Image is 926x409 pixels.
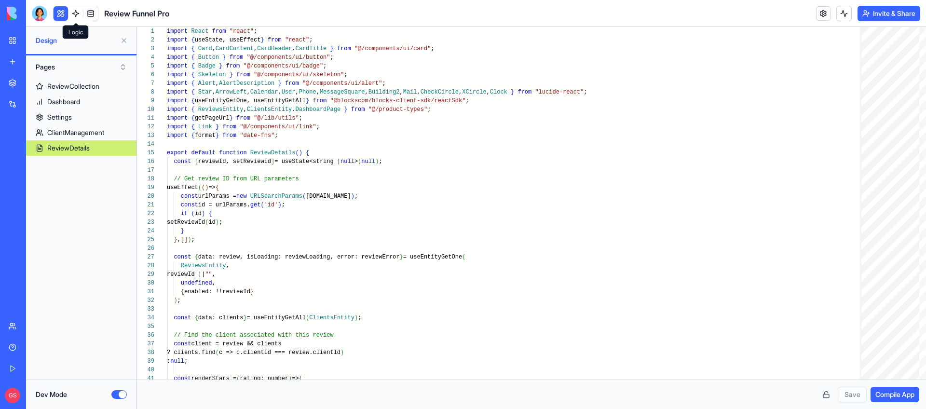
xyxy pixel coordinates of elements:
[137,218,154,227] div: 23
[198,106,244,113] span: ReviewsEntity
[306,150,309,156] span: {
[306,314,309,321] span: (
[285,37,309,43] span: "react"
[167,115,188,122] span: import
[875,390,914,399] span: Compile App
[137,209,154,218] div: 22
[202,210,205,217] span: )
[254,28,257,35] span: ;
[191,97,194,104] span: {
[240,375,288,382] span: rating: number
[137,287,154,296] div: 31
[174,332,333,339] span: // Find the client associated with this review
[36,36,116,45] span: Design
[302,193,306,200] span: (
[278,89,281,95] span: ,
[858,6,920,21] button: Invite & Share
[330,54,334,61] span: ;
[216,219,219,226] span: )
[295,150,299,156] span: (
[104,8,169,19] span: Review Funnel Pro
[368,106,427,113] span: "@/product-types"
[299,89,316,95] span: Phone
[167,37,188,43] span: import
[320,89,365,95] span: MessageSquare
[167,89,188,95] span: import
[465,97,469,104] span: ;
[216,45,254,52] span: CardContent
[375,158,379,165] span: )
[137,96,154,105] div: 9
[268,37,282,43] span: from
[330,97,465,104] span: "@blockscom/blocks-client-sdk/reactSdk"
[137,192,154,201] div: 20
[191,150,215,156] span: default
[236,375,240,382] span: (
[47,143,90,153] div: ReviewDetails
[299,115,302,122] span: ;
[174,297,177,304] span: )
[195,132,216,139] span: format
[285,80,299,87] span: from
[361,158,375,165] span: null
[191,54,194,61] span: {
[47,112,72,122] div: Settings
[288,375,292,382] span: )
[195,115,230,122] span: getPageUrl
[195,97,306,104] span: useEntityGetOne, useEntityGetAll
[191,375,236,382] span: renderStars =
[167,106,188,113] span: import
[137,27,154,36] div: 1
[26,79,136,94] a: ReviewCollection
[137,62,154,70] div: 5
[137,175,154,183] div: 18
[63,26,89,39] div: Logic
[198,45,212,52] span: Card
[181,280,212,286] span: undefined
[212,280,216,286] span: ,
[198,202,250,208] span: id = urlParams.
[205,219,208,226] span: (
[250,202,261,208] span: get
[295,45,327,52] span: CardTitle
[137,357,154,366] div: 39
[195,37,261,43] span: useState, useEffect
[174,341,191,347] span: const
[174,158,191,165] span: const
[191,63,194,69] span: {
[137,279,154,287] div: 30
[462,254,465,260] span: (
[174,375,191,382] span: const
[230,28,254,35] span: "react"
[250,193,302,200] span: URLSearchParams
[309,314,354,321] span: ClientsEntity
[167,219,205,226] span: setReviewId
[257,45,292,52] span: CardHeader
[230,71,233,78] span: }
[517,89,531,95] span: from
[358,314,361,321] span: ;
[292,45,295,52] span: ,
[198,89,212,95] span: Star
[137,348,154,357] div: 38
[208,210,212,217] span: {
[427,106,431,113] span: ;
[195,210,202,217] span: id
[205,271,212,278] span: ""
[137,305,154,314] div: 33
[236,71,250,78] span: from
[184,236,188,243] span: ]
[137,261,154,270] div: 28
[236,193,247,200] span: new
[254,71,344,78] span: "@/components/ui/skeleton"
[340,158,354,165] span: null
[431,45,434,52] span: ;
[137,314,154,322] div: 34
[184,358,188,365] span: ;
[243,106,246,113] span: ,
[167,54,188,61] span: import
[181,202,198,208] span: const
[188,236,191,243] span: )
[174,236,177,243] span: }
[137,227,154,235] div: 24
